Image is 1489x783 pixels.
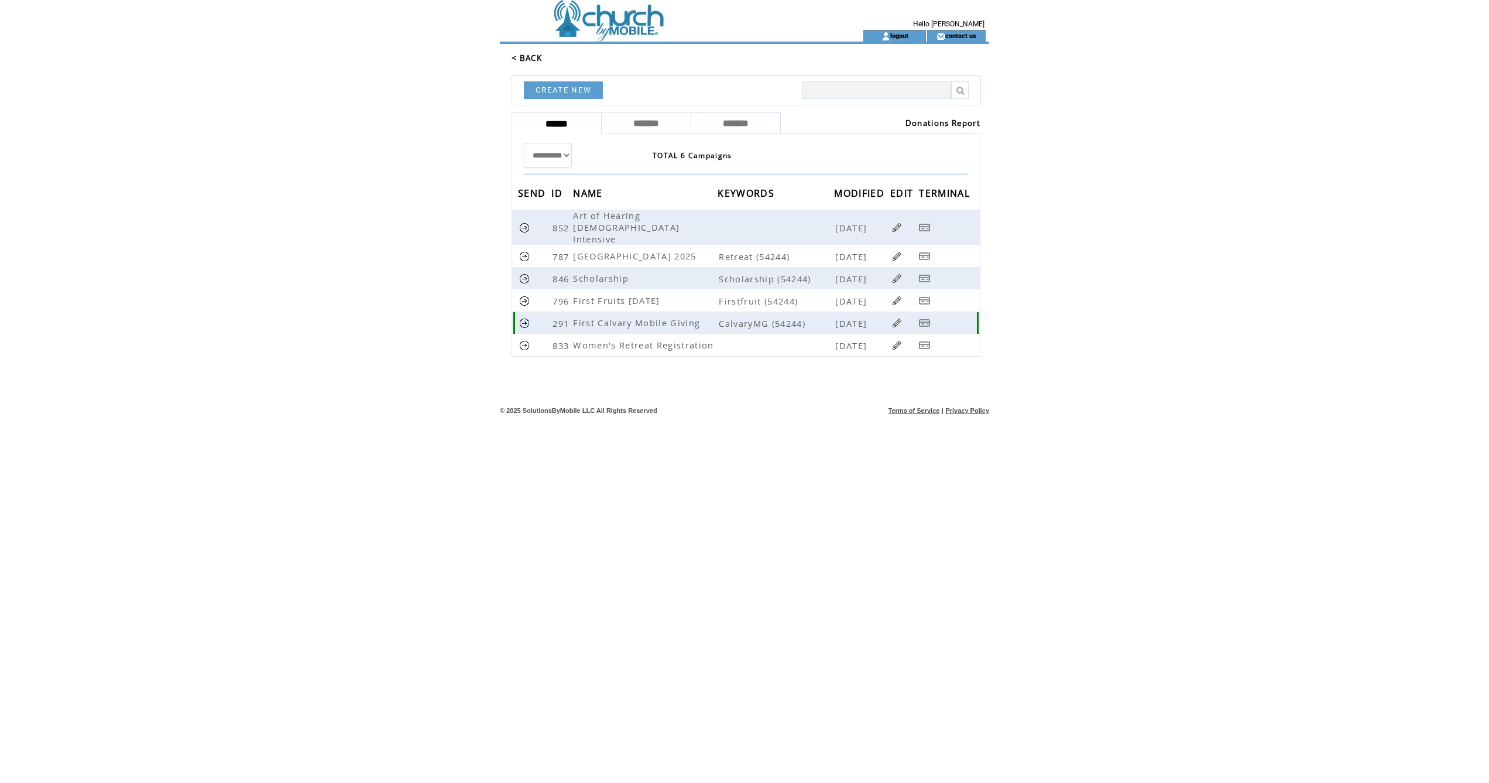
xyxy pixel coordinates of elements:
[553,251,572,262] span: 787
[834,184,887,206] span: MODIFIED
[553,222,572,234] span: 852
[573,189,605,196] a: NAME
[919,184,973,206] span: TERMINAL
[881,32,890,41] img: account_icon.gif
[905,118,980,128] a: Donations Report
[913,20,984,28] span: Hello [PERSON_NAME]
[835,317,870,329] span: [DATE]
[942,407,944,414] span: |
[573,210,680,245] span: Art of Hearing [DEMOGRAPHIC_DATA] Intensive
[573,295,663,306] span: First Fruits [DATE]
[553,340,572,351] span: 833
[573,250,699,262] span: [GEOGRAPHIC_DATA] 2025
[835,222,870,234] span: [DATE]
[719,295,833,307] span: Firstfruit (54244)
[653,151,732,160] span: TOTAL 6 Campaigns
[835,295,870,307] span: [DATE]
[835,251,870,262] span: [DATE]
[551,184,565,206] span: ID
[834,189,887,196] a: MODIFIED
[718,184,777,206] span: KEYWORDS
[945,32,976,39] a: contact us
[573,272,632,284] span: Scholarship
[945,407,989,414] a: Privacy Policy
[518,184,548,206] span: SEND
[719,273,833,285] span: Scholarship (54244)
[835,273,870,285] span: [DATE]
[890,184,916,206] span: EDIT
[888,407,940,414] a: Terms of Service
[835,340,870,351] span: [DATE]
[551,189,565,196] a: ID
[573,339,716,351] span: Women's Retreat Registration
[553,273,572,285] span: 846
[573,184,605,206] span: NAME
[719,317,833,329] span: CalvaryMG (54244)
[573,317,703,329] span: First Calvary Mobile Giving
[512,53,542,63] a: < BACK
[936,32,945,41] img: contact_us_icon.gif
[553,317,572,329] span: 291
[718,189,777,196] a: KEYWORDS
[890,32,908,39] a: logout
[719,251,833,262] span: Retreat (54244)
[500,407,657,414] span: © 2025 SolutionsByMobile LLC All Rights Reserved
[553,295,572,307] span: 796
[524,81,603,99] a: CREATE NEW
